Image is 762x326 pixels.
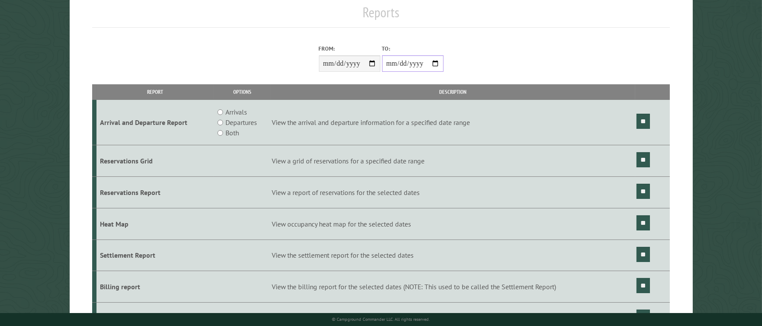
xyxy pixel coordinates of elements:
[270,208,635,240] td: View occupancy heat map for the selected dates
[270,271,635,303] td: View the billing report for the selected dates (NOTE: This used to be called the Settlement Report)
[332,316,430,322] small: © Campground Commander LLC. All rights reserved.
[225,117,257,128] label: Departures
[270,100,635,145] td: View the arrival and departure information for a specified date range
[96,100,214,145] td: Arrival and Departure Report
[96,84,214,99] th: Report
[270,176,635,208] td: View a report of reservations for the selected dates
[319,45,380,53] label: From:
[92,4,669,28] h1: Reports
[96,176,214,208] td: Reservations Report
[225,128,239,138] label: Both
[270,240,635,271] td: View the settlement report for the selected dates
[214,84,270,99] th: Options
[270,84,635,99] th: Description
[96,208,214,240] td: Heat Map
[96,240,214,271] td: Settlement Report
[270,145,635,177] td: View a grid of reservations for a specified date range
[96,145,214,177] td: Reservations Grid
[382,45,444,53] label: To:
[225,107,247,117] label: Arrivals
[96,271,214,303] td: Billing report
